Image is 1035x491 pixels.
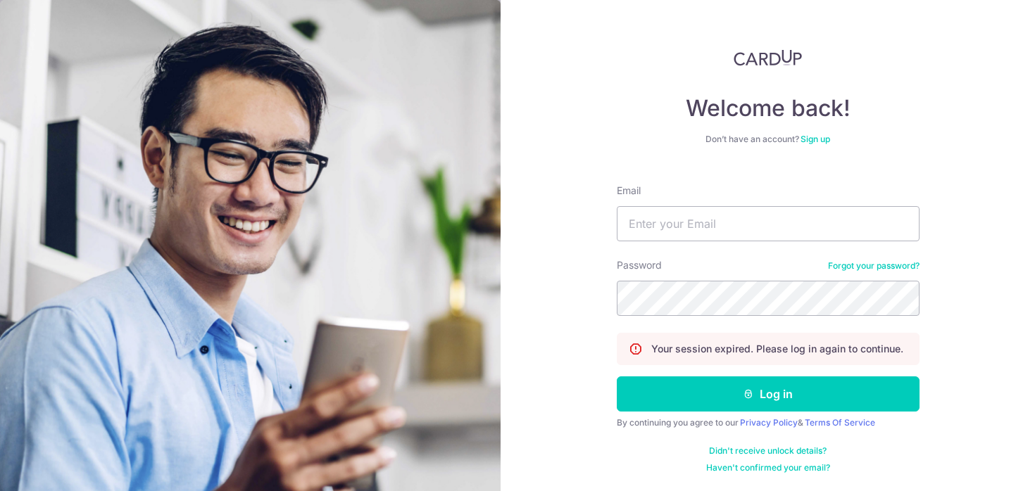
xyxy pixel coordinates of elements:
label: Password [617,258,662,272]
p: Your session expired. Please log in again to continue. [651,342,903,356]
a: Forgot your password? [828,260,920,272]
a: Terms Of Service [805,417,875,428]
input: Enter your Email [617,206,920,241]
a: Sign up [801,134,830,144]
div: By continuing you agree to our & [617,417,920,428]
button: Log in [617,376,920,412]
div: Don’t have an account? [617,134,920,145]
img: CardUp Logo [734,49,803,66]
a: Didn't receive unlock details? [709,445,827,457]
a: Haven't confirmed your email? [706,462,830,473]
h4: Welcome back! [617,94,920,122]
label: Email [617,184,641,198]
a: Privacy Policy [740,417,798,428]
